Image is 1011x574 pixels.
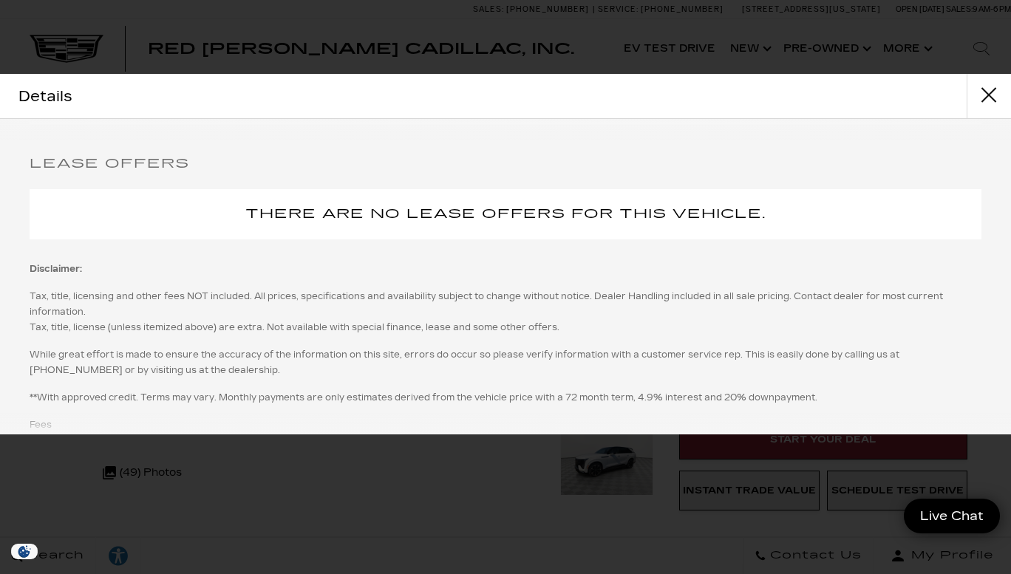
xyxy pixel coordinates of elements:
span: Live Chat [913,508,991,525]
img: Opt-Out Icon [7,544,41,559]
a: Live Chat [904,499,1000,533]
section: Click to Open Cookie Consent Modal [7,544,41,559]
p: **With approved credit. Terms may vary. Monthly payments are only estimates derived from the vehi... [30,390,981,406]
strong: Disclaimer: [30,264,82,274]
h5: Lease Offers [30,154,981,174]
p: While great effort is made to ensure the accuracy of the information on this site, errors do occu... [30,347,981,378]
p: Tax, title, licensing and other fees NOT included. All prices, specifications and availability su... [30,289,981,335]
button: close [967,74,1011,118]
p: Fees [30,417,981,433]
h5: There are no lease offers for this vehicle. [44,204,967,225]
